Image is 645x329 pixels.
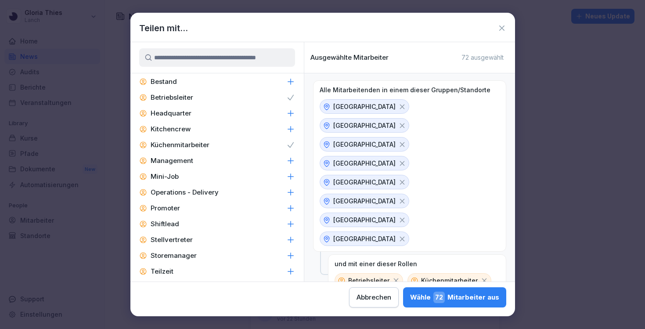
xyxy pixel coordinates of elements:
p: Bestand [151,77,177,86]
p: Betriebsleiter [348,276,389,285]
p: Küchenmitarbeiter [151,141,209,149]
p: und mit einer dieser Rollen [335,260,417,268]
button: Abbrechen [349,287,399,307]
p: [GEOGRAPHIC_DATA] [333,102,396,111]
p: 72 ausgewählt [461,54,504,61]
p: Shiftlead [151,220,179,228]
p: Kitchencrew [151,125,191,134]
p: Operations - Delivery [151,188,219,197]
span: 72 [433,292,445,303]
p: Promoter [151,204,180,213]
p: Mini-Job [151,172,179,181]
p: [GEOGRAPHIC_DATA] [333,196,396,206]
p: [GEOGRAPHIC_DATA] [333,140,396,149]
p: [GEOGRAPHIC_DATA] [333,215,396,224]
p: [GEOGRAPHIC_DATA] [333,121,396,130]
p: Storemanager [151,251,197,260]
div: Abbrechen [357,293,391,302]
p: [GEOGRAPHIC_DATA] [333,159,396,168]
p: [GEOGRAPHIC_DATA] [333,234,396,243]
p: Betriebsleiter [151,93,193,102]
p: Stellvertreter [151,235,193,244]
p: [GEOGRAPHIC_DATA] [333,177,396,187]
h1: Teilen mit... [139,22,188,35]
p: Alle Mitarbeitenden in einem dieser Gruppen/Standorte [320,86,490,94]
p: Ausgewählte Mitarbeiter [310,54,389,61]
button: Wähle72Mitarbeiter aus [403,287,506,307]
div: Wähle Mitarbeiter aus [410,292,499,303]
p: Teilzeit [151,267,173,276]
p: Küchenmitarbeiter [421,276,478,285]
p: Headquarter [151,109,191,118]
p: Management [151,156,193,165]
